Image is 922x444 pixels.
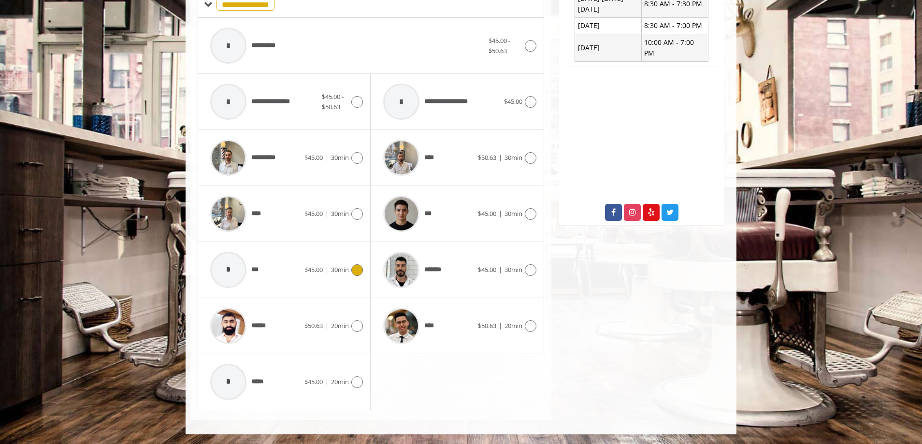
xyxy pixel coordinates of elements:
[325,265,329,274] span: |
[325,153,329,162] span: |
[575,17,642,34] td: [DATE]
[331,377,349,386] span: 20min
[478,321,496,330] span: $50.63
[499,209,502,218] span: |
[304,321,323,330] span: $50.63
[304,209,323,218] span: $45.00
[304,377,323,386] span: $45.00
[489,36,510,55] span: $45.00 - $50.63
[322,92,344,111] span: $45.00 - $50.63
[641,17,708,34] td: 8:30 AM - 7:00 PM
[325,209,329,218] span: |
[499,153,502,162] span: |
[504,153,522,162] span: 30min
[575,34,642,62] td: [DATE]
[504,265,522,274] span: 30min
[478,209,496,218] span: $45.00
[331,153,349,162] span: 30min
[499,265,502,274] span: |
[331,265,349,274] span: 30min
[478,153,496,162] span: $50.63
[641,34,708,62] td: 10:00 AM - 7:00 PM
[304,153,323,162] span: $45.00
[325,377,329,386] span: |
[504,321,522,330] span: 20min
[331,209,349,218] span: 30min
[331,321,349,330] span: 20min
[304,265,323,274] span: $45.00
[504,97,522,106] span: $45.00
[478,265,496,274] span: $45.00
[504,209,522,218] span: 30min
[325,321,329,330] span: |
[499,321,502,330] span: |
